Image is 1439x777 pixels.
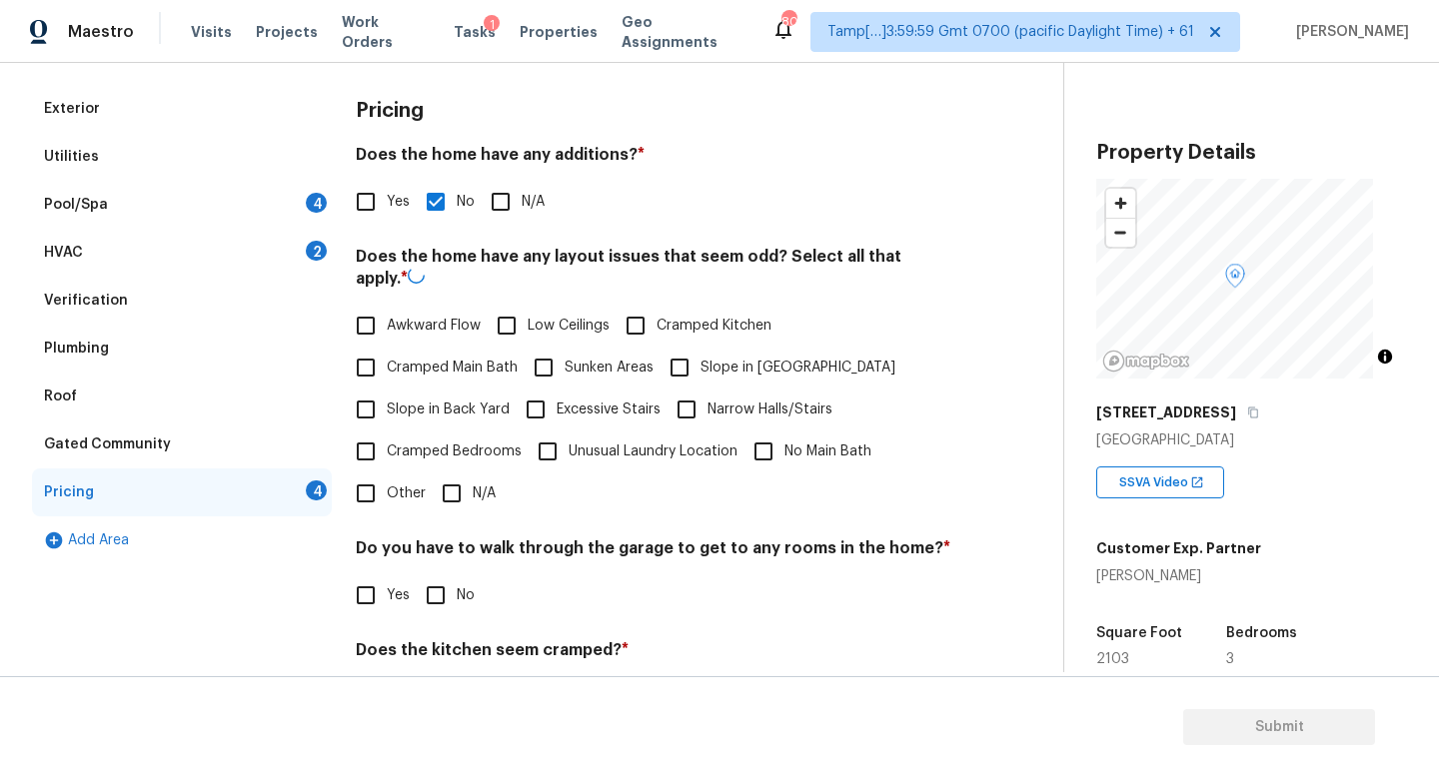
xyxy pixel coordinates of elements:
button: Zoom out [1106,218,1135,247]
span: No [457,192,475,213]
canvas: Map [1096,179,1373,379]
span: Slope in Back Yard [387,399,510,420]
div: HVAC [44,243,83,263]
div: Plumbing [44,339,109,359]
span: Cramped Bedrooms [387,441,522,462]
div: Roof [44,387,77,406]
div: 2 [306,241,327,261]
div: Map marker [1225,264,1245,295]
span: Geo Assignments [622,12,747,52]
div: Exterior [44,99,100,119]
span: Toggle attribution [1379,346,1391,368]
div: 4 [306,193,327,213]
span: [PERSON_NAME] [1288,22,1409,42]
div: SSVA Video [1096,466,1224,498]
span: Other [387,483,426,504]
h5: Square Foot [1096,626,1182,640]
div: Pool/Spa [44,195,108,215]
h5: [STREET_ADDRESS] [1096,402,1236,422]
span: Cramped Kitchen [657,316,771,337]
div: Verification [44,291,128,311]
span: Narrow Halls/Stairs [708,399,832,420]
div: Gated Community [44,434,171,454]
h4: Do you have to walk through the garage to get to any rooms in the home? [356,538,951,566]
div: Utilities [44,147,99,167]
span: N/A [473,483,496,504]
span: No Main Bath [784,441,871,462]
div: [GEOGRAPHIC_DATA] [1096,430,1407,450]
span: Awkward Flow [387,316,481,337]
h4: Does the home have any layout issues that seem odd? Select all that apply. [356,247,951,297]
span: Projects [256,22,318,42]
img: Open In New Icon [1190,475,1204,489]
div: 806 [781,12,795,32]
div: Pricing [44,482,94,502]
span: Visits [191,22,232,42]
a: Mapbox homepage [1102,350,1190,373]
span: 3 [1226,652,1234,666]
h3: Property Details [1096,143,1407,163]
span: No [457,585,475,606]
span: Maestro [68,22,134,42]
span: Tamp[…]3:59:59 Gmt 0700 (pacific Daylight Time) + 61 [827,22,1194,42]
span: Zoom out [1106,219,1135,247]
button: Copy Address [1244,403,1262,421]
span: Work Orders [342,12,430,52]
span: Sunken Areas [565,358,654,379]
span: N/A [522,192,545,213]
button: Zoom in [1106,189,1135,218]
span: Unusual Laundry Location [569,441,737,462]
div: 1 [484,15,500,35]
h4: Does the kitchen seem cramped? [356,640,951,668]
span: 2103 [1096,652,1129,666]
h5: Bedrooms [1226,626,1297,640]
h5: Customer Exp. Partner [1096,538,1261,558]
h3: Pricing [356,101,424,121]
span: Properties [520,22,598,42]
span: Excessive Stairs [557,399,661,420]
span: Yes [387,192,410,213]
span: SSVA Video [1119,472,1196,492]
div: [PERSON_NAME] [1096,566,1261,586]
button: Toggle attribution [1373,345,1397,369]
span: Yes [387,585,410,606]
span: Cramped Main Bath [387,358,518,379]
h4: Does the home have any additions? [356,145,951,173]
span: Slope in [GEOGRAPHIC_DATA] [701,358,895,379]
span: Tasks [454,25,496,39]
div: 4 [306,480,327,500]
span: Low Ceilings [528,316,610,337]
div: Add Area [32,516,332,564]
